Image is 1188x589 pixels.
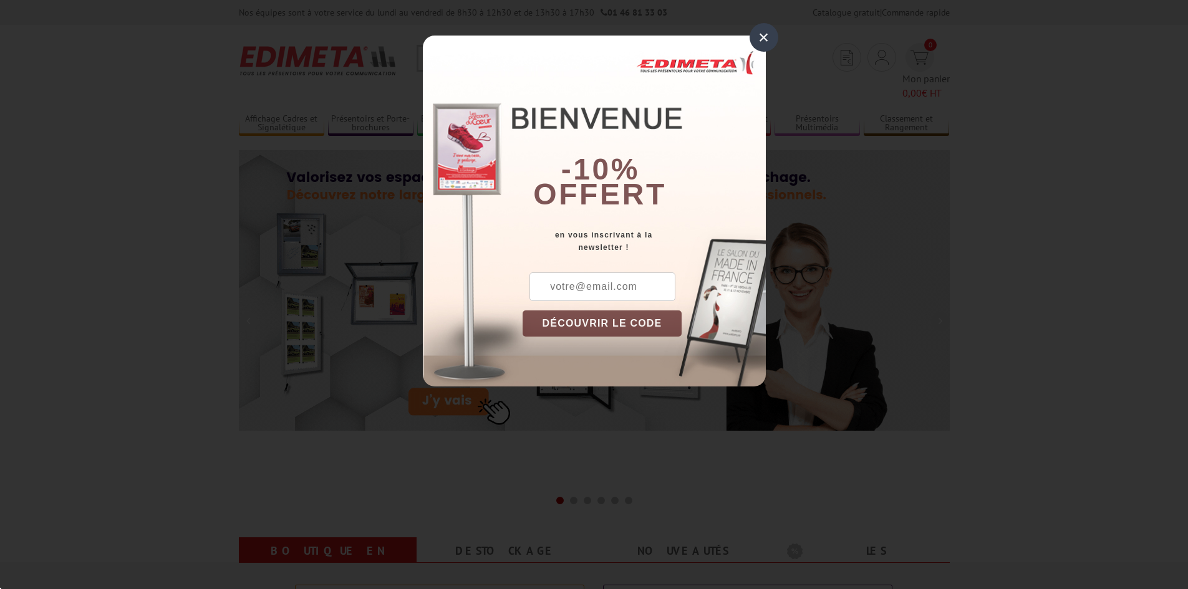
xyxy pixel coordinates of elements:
font: offert [533,178,667,211]
b: -10% [561,153,640,186]
div: × [750,23,778,52]
button: DÉCOUVRIR LE CODE [523,310,682,337]
input: votre@email.com [529,272,675,301]
div: en vous inscrivant à la newsletter ! [523,229,766,254]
